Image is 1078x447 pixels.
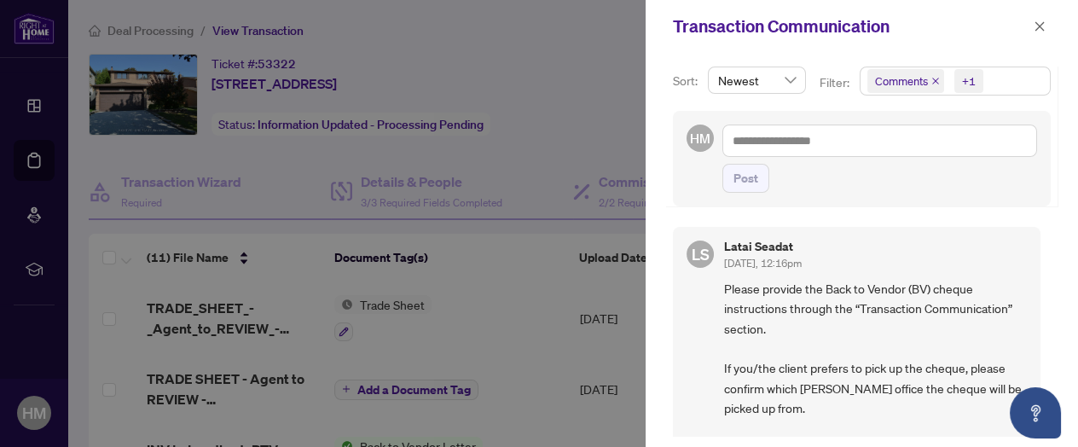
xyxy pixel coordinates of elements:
[692,242,710,266] span: LS
[931,77,940,85] span: close
[673,14,1029,39] div: Transaction Communication
[875,73,928,90] span: Comments
[724,241,802,253] h5: Latai Seadat
[820,73,852,92] p: Filter:
[962,73,976,90] div: +1
[722,164,769,193] button: Post
[724,257,802,270] span: [DATE], 12:16pm
[1034,20,1046,32] span: close
[1010,387,1061,438] button: Open asap
[690,129,710,148] span: HM
[718,67,796,93] span: Newest
[673,72,701,90] p: Sort:
[867,69,944,93] span: Comments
